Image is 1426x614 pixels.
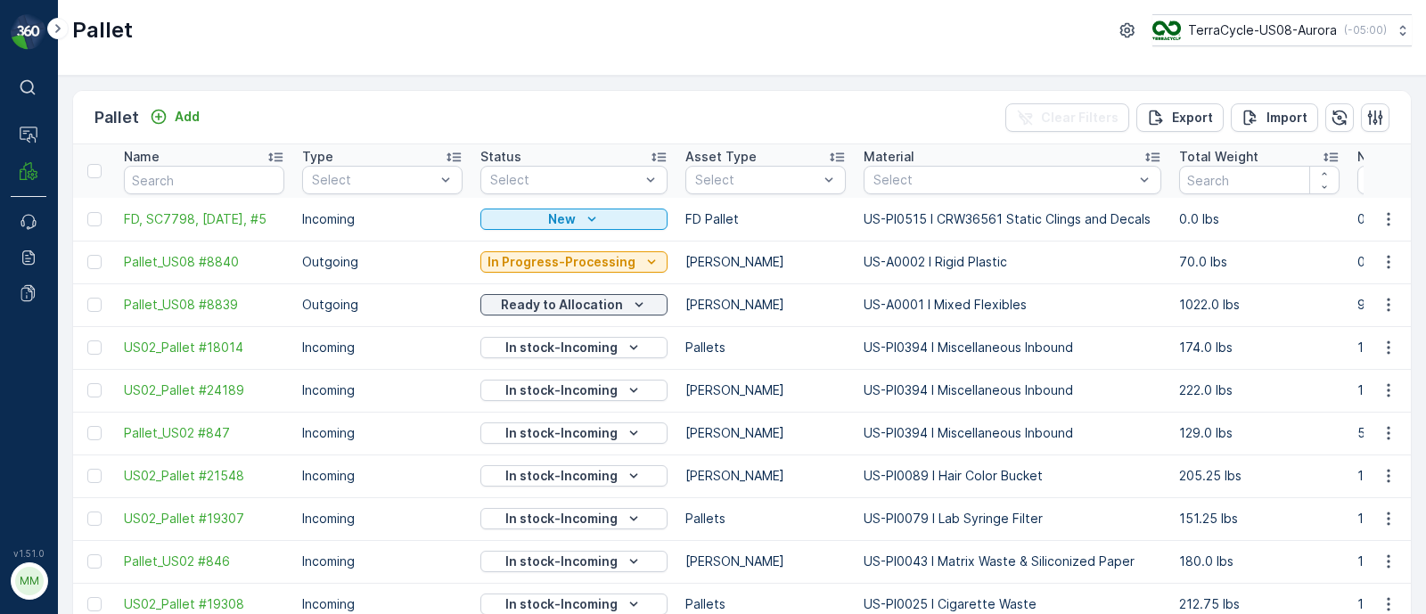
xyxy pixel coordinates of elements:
a: Pallet_US08 #8839 [124,296,284,314]
p: 0.0 lbs [1179,210,1340,228]
p: In stock-Incoming [505,595,618,613]
span: v 1.51.0 [11,548,46,559]
div: MM [15,567,44,595]
button: In stock-Incoming [480,508,668,529]
p: Type [302,148,333,166]
button: In stock-Incoming [480,337,668,358]
div: Toggle Row Selected [87,512,102,526]
p: Select [490,171,640,189]
p: Select [873,171,1134,189]
p: 1022.0 lbs [1179,296,1340,314]
a: FD, SC7798, 08/28/25, #5 [124,210,284,228]
p: Pallets [685,595,846,613]
p: US-PI0394 I Miscellaneous Inbound [864,424,1161,442]
div: Toggle Row Selected [87,426,102,440]
button: In stock-Incoming [480,380,668,401]
p: [PERSON_NAME] [685,381,846,399]
p: Pallets [685,510,846,528]
p: Asset Type [685,148,757,166]
p: Ready to Allocation [501,296,623,314]
div: Toggle Row Selected [87,469,102,483]
p: In stock-Incoming [505,510,618,528]
button: In stock-Incoming [480,551,668,572]
p: US-PI0089 I Hair Color Bucket [864,467,1161,485]
button: MM [11,562,46,600]
p: 212.75 lbs [1179,595,1340,613]
button: Clear Filters [1005,103,1129,132]
p: Select [312,171,435,189]
p: Status [480,148,521,166]
p: [PERSON_NAME] [685,467,846,485]
button: In stock-Incoming [480,465,668,487]
a: US02_Pallet #24189 [124,381,284,399]
a: US02_Pallet #21548 [124,467,284,485]
a: Pallet_US02 #846 [124,553,284,570]
p: In stock-Incoming [505,381,618,399]
p: Clear Filters [1041,109,1119,127]
p: Name [124,148,160,166]
button: Export [1136,103,1224,132]
p: In stock-Incoming [505,424,618,442]
p: Incoming [302,467,463,485]
p: [PERSON_NAME] [685,424,846,442]
a: Pallet_US08 #8840 [124,253,284,271]
p: ( -05:00 ) [1344,23,1387,37]
p: Material [864,148,914,166]
p: 174.0 lbs [1179,339,1340,356]
p: US-PI0025 I Cigarette Waste [864,595,1161,613]
p: Incoming [302,381,463,399]
a: US02_Pallet #18014 [124,339,284,356]
p: Pallets [685,339,846,356]
p: US-A0002 I Rigid Plastic [864,253,1161,271]
a: Pallet_US02 #847 [124,424,284,442]
button: In stock-Incoming [480,422,668,444]
div: Toggle Row Selected [87,383,102,397]
p: Add [175,108,200,126]
p: 180.0 lbs [1179,553,1340,570]
p: US-PI0515 I CRW36561 Static Clings and Decals [864,210,1161,228]
p: New [548,210,576,228]
input: Search [124,166,284,194]
button: In Progress-Processing [480,251,668,273]
p: Import [1266,109,1307,127]
p: In stock-Incoming [505,553,618,570]
p: Select [695,171,818,189]
div: Toggle Row Selected [87,340,102,355]
p: [PERSON_NAME] [685,553,846,570]
div: Toggle Row Selected [87,298,102,312]
p: Incoming [302,210,463,228]
button: TerraCycle-US08-Aurora(-05:00) [1152,14,1412,46]
p: FD Pallet [685,210,846,228]
div: Toggle Row Selected [87,597,102,611]
button: Ready to Allocation [480,294,668,315]
p: Incoming [302,424,463,442]
a: US02_Pallet #19308 [124,595,284,613]
p: Outgoing [302,253,463,271]
p: Incoming [302,553,463,570]
p: Export [1172,109,1213,127]
p: 70.0 lbs [1179,253,1340,271]
p: In Progress-Processing [488,253,635,271]
button: Import [1231,103,1318,132]
p: TerraCycle-US08-Aurora [1188,21,1337,39]
button: Add [143,106,207,127]
p: US-PI0079 I Lab Syringe Filter [864,510,1161,528]
p: [PERSON_NAME] [685,253,846,271]
p: 151.25 lbs [1179,510,1340,528]
button: New [480,209,668,230]
p: Pallet [94,105,139,130]
a: US02_Pallet #19307 [124,510,284,528]
div: Toggle Row Selected [87,255,102,269]
p: US-PI0043 I Matrix Waste & Siliconized Paper [864,553,1161,570]
p: In stock-Incoming [505,467,618,485]
div: Toggle Row Selected [87,212,102,226]
p: US-PI0394 I Miscellaneous Inbound [864,339,1161,356]
img: image_ci7OI47.png [1152,20,1181,40]
p: Incoming [302,595,463,613]
p: US-PI0394 I Miscellaneous Inbound [864,381,1161,399]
